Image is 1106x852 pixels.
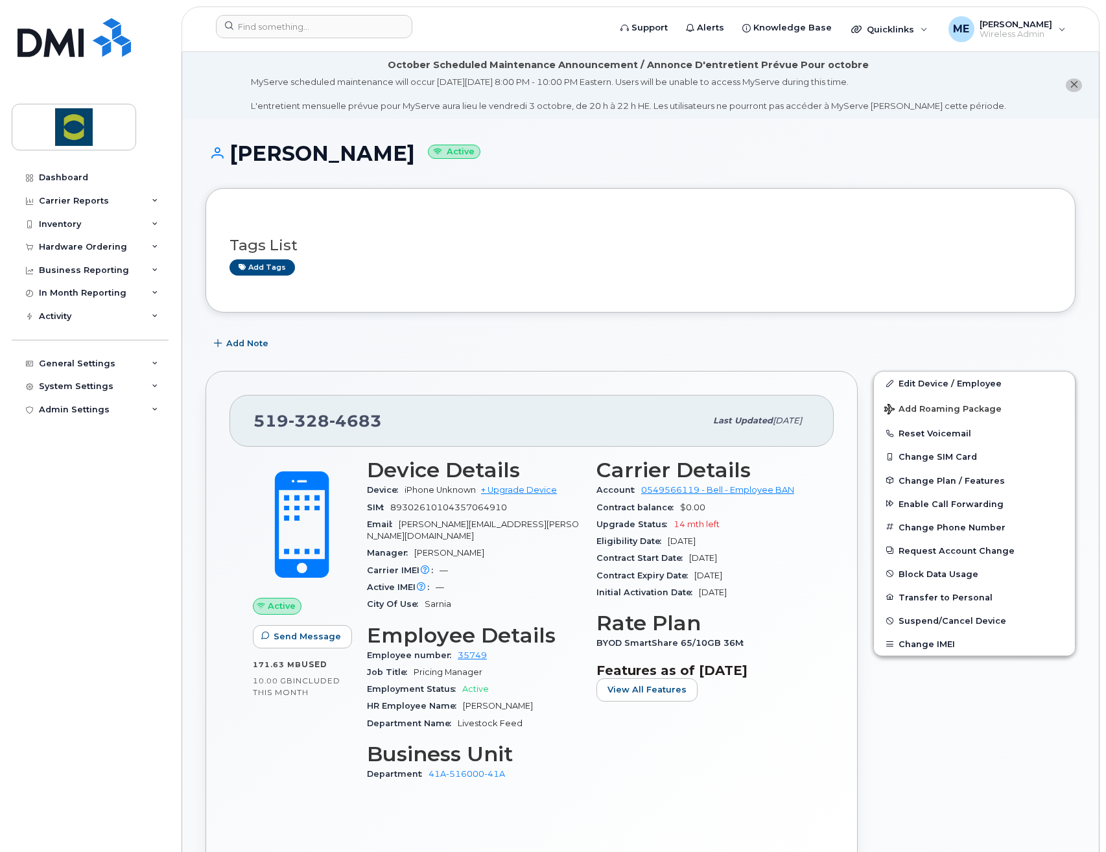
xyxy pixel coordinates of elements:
[596,678,698,702] button: View All Features
[367,667,414,677] span: Job Title
[367,718,458,728] span: Department Name
[405,485,476,495] span: iPhone Unknown
[596,503,680,512] span: Contract balance
[668,536,696,546] span: [DATE]
[440,565,448,575] span: —
[713,416,773,425] span: Last updated
[874,586,1075,609] button: Transfer to Personal
[367,624,581,647] h3: Employee Details
[367,548,414,558] span: Manager
[253,625,352,648] button: Send Message
[367,742,581,766] h3: Business Unit
[390,503,507,512] span: 89302610104357064910
[425,599,451,609] span: Sarnia
[874,445,1075,468] button: Change SIM Card
[367,684,462,694] span: Employment Status
[874,395,1075,421] button: Add Roaming Package
[367,458,581,482] h3: Device Details
[596,553,689,563] span: Contract Start Date
[607,683,687,696] span: View All Features
[414,667,482,677] span: Pricing Manager
[367,519,399,529] span: Email
[596,519,674,529] span: Upgrade Status
[874,372,1075,395] a: Edit Device / Employee
[367,769,429,779] span: Department
[874,539,1075,562] button: Request Account Change
[301,659,327,669] span: used
[367,565,440,575] span: Carrier IMEI
[253,676,293,685] span: 10.00 GB
[773,416,802,425] span: [DATE]
[874,562,1075,586] button: Block Data Usage
[268,600,296,612] span: Active
[689,553,717,563] span: [DATE]
[899,616,1006,626] span: Suspend/Cancel Device
[274,630,341,643] span: Send Message
[463,701,533,711] span: [PERSON_NAME]
[596,663,810,678] h3: Features as of [DATE]
[288,411,329,431] span: 328
[367,701,463,711] span: HR Employee Name
[874,469,1075,492] button: Change Plan / Features
[388,58,869,72] div: October Scheduled Maintenance Announcement / Annonce D'entretient Prévue Pour octobre
[367,519,579,541] span: [PERSON_NAME][EMAIL_ADDRESS][PERSON_NAME][DOMAIN_NAME]
[253,411,382,431] span: 519
[206,332,279,355] button: Add Note
[874,492,1075,515] button: Enable Call Forwarding
[458,650,487,660] a: 35749
[874,632,1075,656] button: Change IMEI
[899,475,1005,485] span: Change Plan / Features
[874,421,1075,445] button: Reset Voicemail
[226,337,268,349] span: Add Note
[694,571,722,580] span: [DATE]
[596,485,641,495] span: Account
[596,587,699,597] span: Initial Activation Date
[367,599,425,609] span: City Of Use
[596,458,810,482] h3: Carrier Details
[462,684,489,694] span: Active
[884,404,1002,416] span: Add Roaming Package
[229,237,1052,254] h3: Tags List
[680,503,705,512] span: $0.00
[674,519,720,529] span: 14 mth left
[596,638,750,648] span: BYOD SmartShare 65/10GB 36M
[329,411,382,431] span: 4683
[596,536,668,546] span: Eligibility Date
[428,145,480,160] small: Active
[367,503,390,512] span: SIM
[481,485,557,495] a: + Upgrade Device
[596,571,694,580] span: Contract Expiry Date
[596,611,810,635] h3: Rate Plan
[429,769,505,779] a: 41A-516000-41A
[206,142,1076,165] h1: [PERSON_NAME]
[367,485,405,495] span: Device
[251,76,1006,112] div: MyServe scheduled maintenance will occur [DATE][DATE] 8:00 PM - 10:00 PM Eastern. Users will be u...
[436,582,444,592] span: —
[253,676,340,697] span: included this month
[367,582,436,592] span: Active IMEI
[367,650,458,660] span: Employee number
[1066,78,1082,92] button: close notification
[899,499,1004,508] span: Enable Call Forwarding
[414,548,484,558] span: [PERSON_NAME]
[458,718,523,728] span: Livestock Feed
[641,485,794,495] a: 0549566119 - Bell - Employee BAN
[874,609,1075,632] button: Suspend/Cancel Device
[699,587,727,597] span: [DATE]
[253,660,301,669] span: 171.63 MB
[229,259,295,276] a: Add tags
[874,515,1075,539] button: Change Phone Number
